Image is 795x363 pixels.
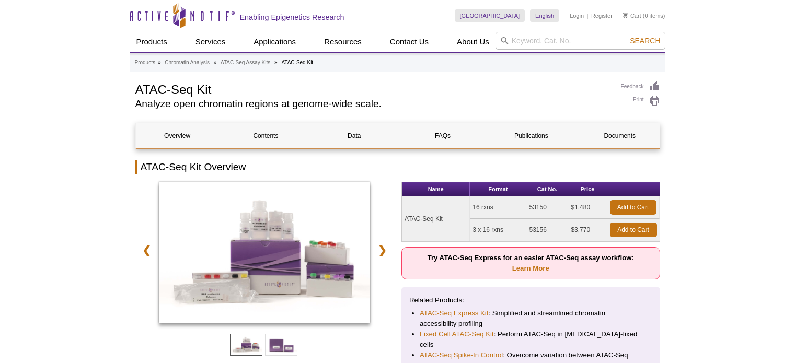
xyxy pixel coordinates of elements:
[621,95,660,107] a: Print
[240,13,344,22] h2: Enabling Epigenetics Research
[451,32,496,52] a: About Us
[526,196,568,219] td: 53150
[384,32,435,52] a: Contact Us
[135,238,158,262] a: ❮
[159,182,371,326] a: ATAC-Seq Kit
[512,264,549,272] a: Learn More
[610,223,657,237] a: Add to Cart
[591,12,613,19] a: Register
[130,32,174,52] a: Products
[587,9,589,22] li: |
[627,36,663,45] button: Search
[490,123,573,148] a: Publications
[630,37,660,45] span: Search
[409,295,652,306] p: Related Products:
[318,32,368,52] a: Resources
[623,13,628,18] img: Your Cart
[165,58,210,67] a: Chromatin Analysis
[189,32,232,52] a: Services
[455,9,525,22] a: [GEOGRAPHIC_DATA]
[158,60,161,65] li: »
[428,254,634,272] strong: Try ATAC-Seq Express for an easier ATAC-Seq assay workflow:
[224,123,307,148] a: Contents
[568,182,607,196] th: Price
[570,12,584,19] a: Login
[621,81,660,92] a: Feedback
[159,182,371,323] img: ATAC-Seq Kit
[470,196,526,219] td: 16 rxns
[402,182,470,196] th: Name
[247,32,302,52] a: Applications
[470,182,526,196] th: Format
[526,182,568,196] th: Cat No.
[214,60,217,65] li: »
[401,123,484,148] a: FAQs
[313,123,396,148] a: Data
[135,81,610,97] h1: ATAC-Seq Kit
[568,219,607,241] td: $3,770
[568,196,607,219] td: $1,480
[496,32,665,50] input: Keyword, Cat. No.
[420,329,642,350] li: : Perform ATAC-Seq in [MEDICAL_DATA]-fixed cells
[281,60,313,65] li: ATAC-Seq Kit
[371,238,394,262] a: ❯
[135,58,155,67] a: Products
[221,58,270,67] a: ATAC-Seq Assay Kits
[402,196,470,241] td: ATAC-Seq Kit
[530,9,559,22] a: English
[420,329,494,339] a: Fixed Cell ATAC-Seq Kit
[623,9,665,22] li: (0 items)
[135,160,660,174] h2: ATAC-Seq Kit Overview
[420,308,642,329] li: : Simplified and streamlined chromatin accessibility profiling
[420,350,503,360] a: ATAC-Seq Spike-In Control
[274,60,278,65] li: »
[578,123,661,148] a: Documents
[420,308,488,319] a: ATAC-Seq Express Kit
[623,12,641,19] a: Cart
[135,99,610,109] h2: Analyze open chromatin regions at genome-wide scale.
[526,219,568,241] td: 53156
[136,123,219,148] a: Overview
[610,200,656,215] a: Add to Cart
[470,219,526,241] td: 3 x 16 rxns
